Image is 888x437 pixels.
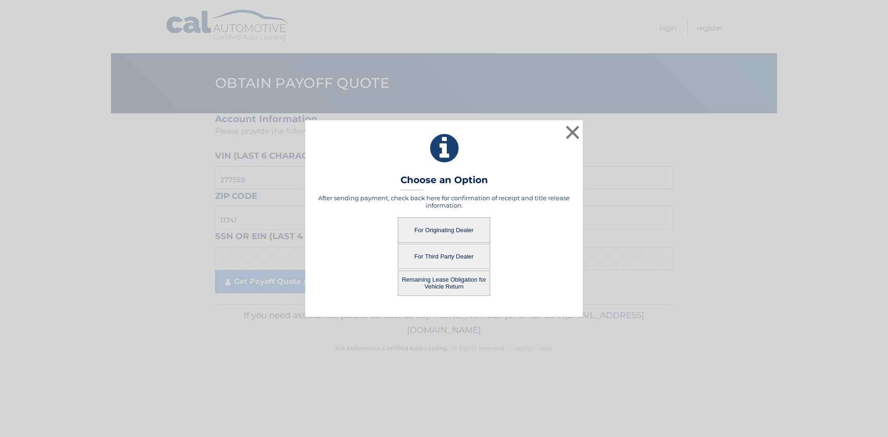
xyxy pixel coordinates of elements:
[563,123,582,142] button: ×
[398,217,490,243] button: For Originating Dealer
[398,244,490,269] button: For Third Party Dealer
[317,194,571,209] h5: After sending payment, check back here for confirmation of receipt and title release information.
[398,271,490,296] button: Remaining Lease Obligation for Vehicle Return
[401,174,488,191] h3: Choose an Option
